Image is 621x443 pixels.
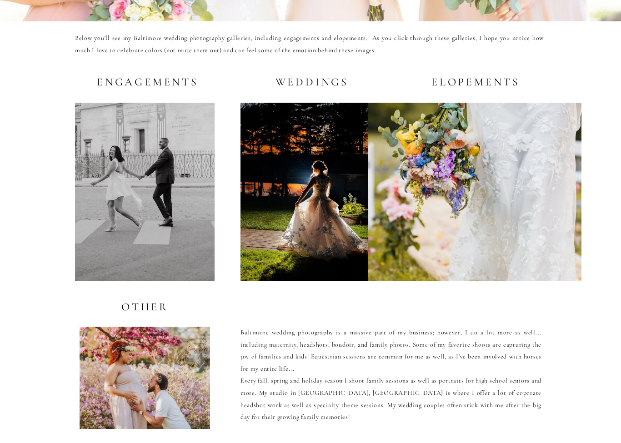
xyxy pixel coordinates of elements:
[121,304,168,315] h2: other
[240,330,541,436] p: Baltimore wedding photography is a massive part of my business; however, I do a lot more as well....
[271,79,349,90] a: Weddings
[97,79,193,90] a: engagements
[75,35,544,64] p: Below you'll see my Baltimore wedding photography galleries, including engagements and elopements...
[430,79,520,90] h2: elopements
